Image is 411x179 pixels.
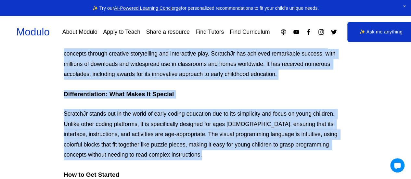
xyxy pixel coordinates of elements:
[17,26,50,38] a: Modulo
[305,29,312,35] a: Facebook
[64,109,347,160] p: ScratchJr stands out in the world of early coding education due to its simplicity and focus on yo...
[318,29,325,35] a: Instagram
[62,26,97,38] a: About Modulo
[280,29,287,35] a: Apple Podcasts
[114,6,181,11] a: AI-Powered Learning Concierge
[230,26,270,38] a: Find Curriculum
[330,29,337,35] a: Twitter
[146,26,190,38] a: Share a resource
[196,26,224,38] a: Find Tutors
[64,39,347,80] p: The goal was to create a platform that would allow children as young as five to learn basic progr...
[103,26,140,38] a: Apply to Teach
[293,29,300,35] a: YouTube
[64,171,119,178] strong: How to Get Started
[64,91,174,97] strong: Differentiation: What Makes It Special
